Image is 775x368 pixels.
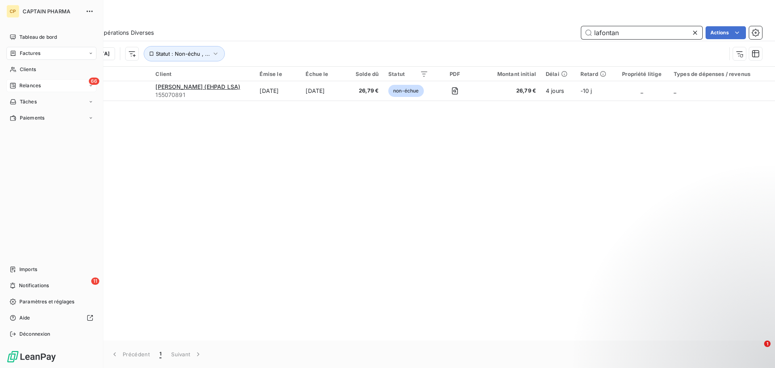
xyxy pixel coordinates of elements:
[748,341,767,360] iframe: Intercom live chat
[255,81,301,101] td: [DATE]
[19,314,30,322] span: Aide
[23,8,81,15] span: CAPTAIN PHARMA
[614,290,775,346] iframe: Intercom notifications message
[155,71,250,77] div: Client
[166,346,207,363] button: Suivant
[159,350,161,358] span: 1
[6,5,19,18] div: CP
[580,87,592,94] span: -10 j
[581,26,702,39] input: Rechercher
[706,26,746,39] button: Actions
[388,71,428,77] div: Statut
[155,346,166,363] button: 1
[306,71,342,77] div: Échue le
[20,114,44,122] span: Paiements
[541,81,576,101] td: 4 jours
[19,82,41,89] span: Relances
[155,91,250,99] span: 155070891
[89,78,99,85] span: 66
[641,87,643,94] span: _
[91,278,99,285] span: 11
[674,87,676,94] span: _
[155,83,240,90] span: [PERSON_NAME] (EHPAD LSA)
[352,87,379,95] span: 26,79 €
[20,98,37,105] span: Tâches
[19,266,37,273] span: Imports
[106,346,155,363] button: Précédent
[260,71,296,77] div: Émise le
[764,341,771,347] span: 1
[352,71,379,77] div: Solde dû
[301,81,347,101] td: [DATE]
[19,330,50,338] span: Déconnexion
[438,71,472,77] div: PDF
[482,71,536,77] div: Montant initial
[546,71,571,77] div: Délai
[99,29,154,37] span: Opérations Diverses
[19,282,49,289] span: Notifications
[388,85,423,97] span: non-échue
[674,71,770,77] div: Types de dépenses / revenus
[20,50,40,57] span: Factures
[19,34,57,41] span: Tableau de bord
[144,46,225,61] button: Statut : Non-échu , ...
[20,66,36,73] span: Clients
[156,50,210,57] span: Statut : Non-échu , ...
[620,71,664,77] div: Propriété litige
[19,298,74,305] span: Paramètres et réglages
[482,87,536,95] span: 26,79 €
[6,350,57,363] img: Logo LeanPay
[580,71,610,77] div: Retard
[6,311,96,324] a: Aide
